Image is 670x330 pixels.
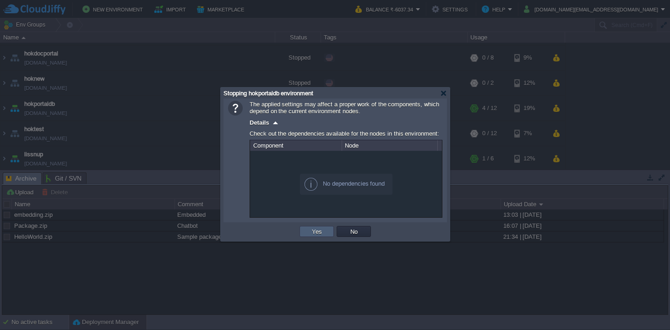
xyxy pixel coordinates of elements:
[348,227,360,236] button: No
[343,140,437,151] div: Node
[300,174,392,195] div: No dependencies found
[309,227,325,236] button: Yes
[250,119,269,126] span: Details
[250,101,439,115] span: The applied settings may affect a proper work of the components, which depend on the current envi...
[223,90,313,97] span: Stopping hokportaldb environment
[250,128,442,140] div: Check out the dependencies available for the nodes in this environment:
[251,140,342,151] div: Component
